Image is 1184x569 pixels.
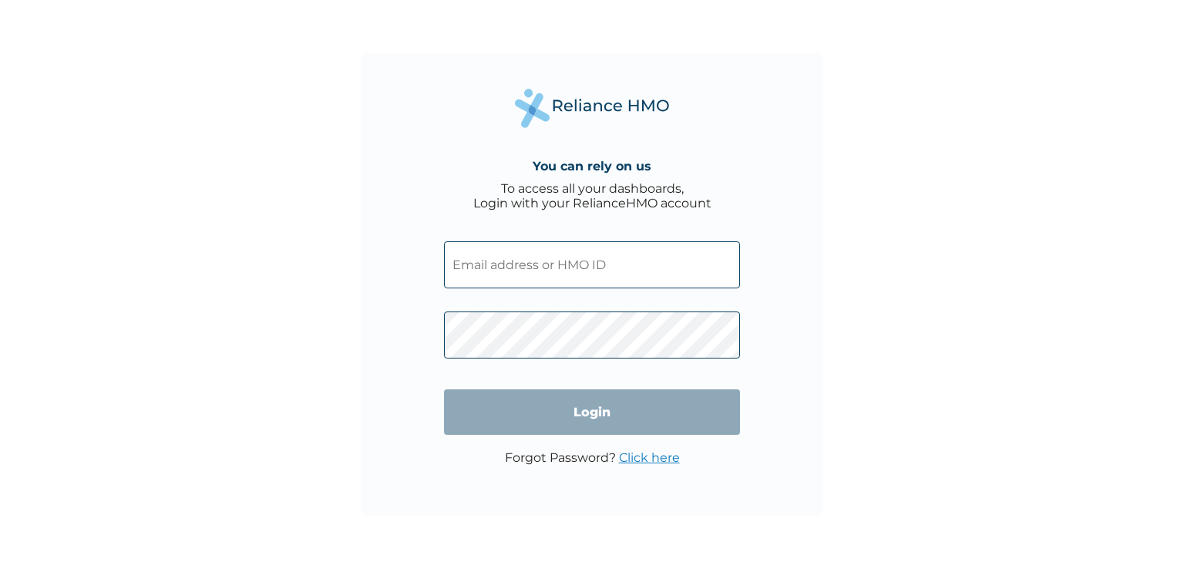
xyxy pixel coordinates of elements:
div: To access all your dashboards, Login with your RelianceHMO account [473,181,711,210]
p: Forgot Password? [505,450,680,465]
img: Reliance Health's Logo [515,89,669,128]
h4: You can rely on us [533,159,651,173]
input: Login [444,389,740,435]
a: Click here [619,450,680,465]
input: Email address or HMO ID [444,241,740,288]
